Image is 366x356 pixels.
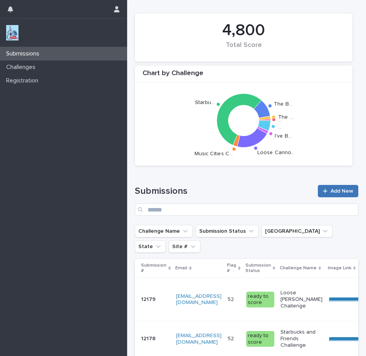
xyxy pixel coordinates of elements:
[135,186,313,197] h1: Submissions
[176,333,222,345] a: [EMAIL_ADDRESS][DOMAIN_NAME]
[135,69,353,82] div: Chart by Challenge
[318,185,358,197] a: Add New
[148,41,339,57] div: Total Score
[176,294,222,306] a: [EMAIL_ADDRESS][DOMAIN_NAME]
[245,261,271,275] p: Submission Status
[3,64,42,71] p: Challenges
[246,331,274,347] div: ready to score
[6,25,18,40] img: jxsLJbdS1eYBI7rVAS4p
[196,225,259,237] button: Submission Status
[175,264,187,272] p: Email
[195,151,233,156] text: Music Cities C…
[135,240,166,253] button: State
[135,225,193,237] button: Challenge Name
[135,203,358,216] input: Search
[141,295,157,303] p: 12179
[331,188,353,194] span: Add New
[169,240,200,253] button: Site #
[278,117,282,123] text: …
[246,292,274,308] div: ready to score
[141,261,166,275] p: Submission #
[195,99,215,105] text: Starbu…
[148,21,339,40] div: 4,800
[278,125,281,130] text: …
[274,101,292,107] text: The B…
[3,50,45,57] p: Submissions
[275,133,292,139] text: I've B…
[280,290,322,309] p: Loose [PERSON_NAME] Challenge
[3,77,44,84] p: Registration
[280,264,317,272] p: Challenge Name
[141,334,157,342] p: 12178
[328,264,351,272] p: Image Link
[257,150,295,155] text: Loose Canno…
[227,261,236,275] p: Flag #
[262,225,332,237] button: Closest City
[228,295,235,303] p: 52
[280,329,322,348] p: Starbucks and Friends Challenge
[278,114,293,119] text: The …
[228,334,235,342] p: 52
